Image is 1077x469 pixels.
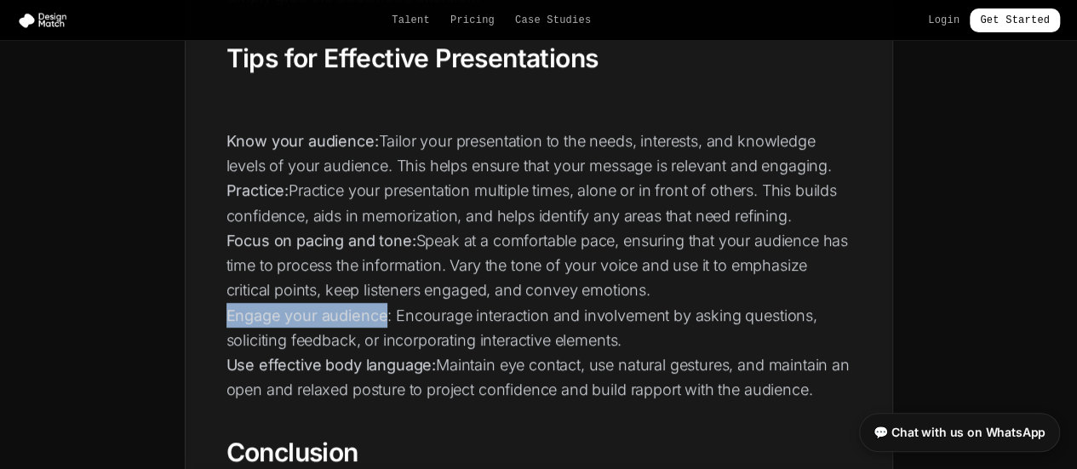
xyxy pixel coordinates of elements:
strong: Engage your audience [226,306,388,324]
h2: Tips for Effective Presentations [226,43,851,75]
strong: Practice: [226,181,289,199]
strong: Use effective body language: [226,356,437,374]
a: Login [928,14,960,27]
p: Tailor your presentation to the needs, interests, and knowledge levels of your audience. This hel... [226,129,851,403]
a: 💬 Chat with us on WhatsApp [859,413,1060,452]
a: Get Started [970,9,1060,32]
img: Design Match [17,12,75,29]
h2: Conclusion [226,437,851,469]
a: Talent [392,14,430,27]
strong: Focus on pacing and tone: [226,232,416,249]
a: Pricing [450,14,495,27]
a: Case Studies [515,14,591,27]
strong: Know your audience: [226,132,379,150]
